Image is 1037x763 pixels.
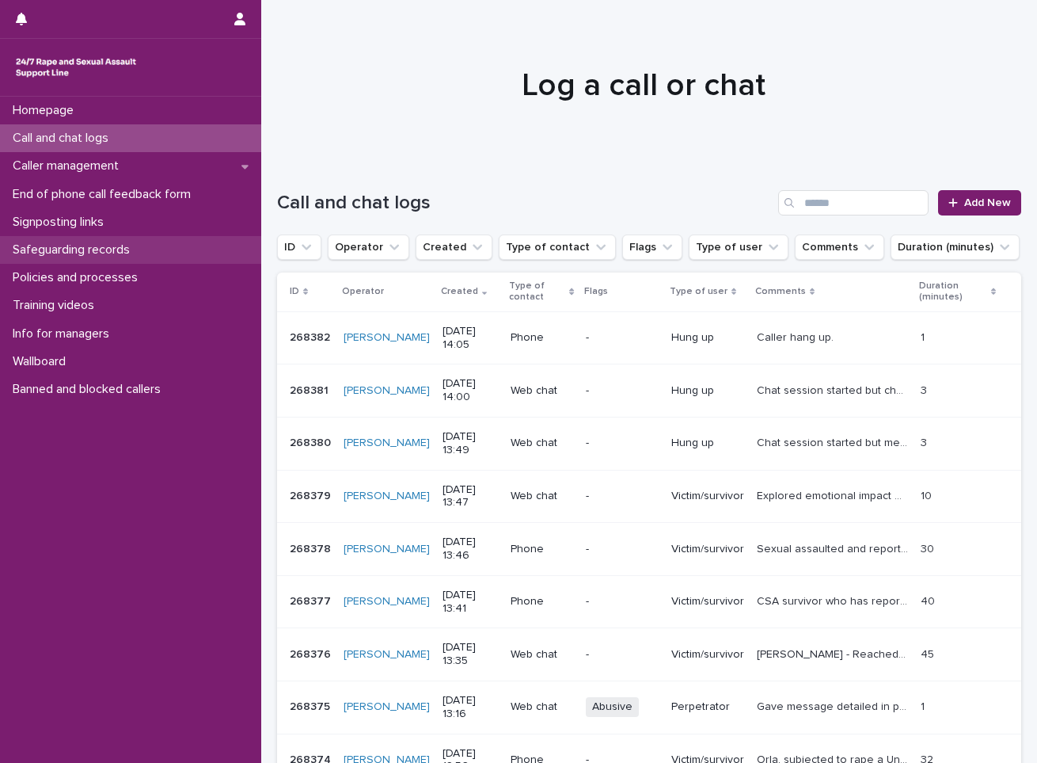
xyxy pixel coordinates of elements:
p: - [586,490,659,503]
p: Flags [584,283,608,300]
p: - [586,543,659,556]
p: Duration (minutes) [919,277,987,307]
p: 268378 [290,540,334,556]
p: ID [290,283,299,300]
p: 45 [921,645,937,662]
p: Safeguarding records [6,242,142,258]
p: Web chat [511,490,573,503]
p: Comments [755,283,806,300]
p: Web chat [511,648,573,662]
tr: 268380268380 [PERSON_NAME] [DATE] 13:49Web chat-Hung upChat session started but messages did not ... [277,417,1021,470]
p: Chat session started but chat ended after 3 minutes, no activity. [757,381,912,398]
span: Add New [964,197,1011,208]
p: Training videos [6,298,107,313]
p: 30 [921,540,937,556]
p: Gave message detailed in profile and ended the chat [757,697,912,714]
p: Info for managers [6,326,122,341]
span: Abusive [586,697,639,717]
tr: 268376268376 [PERSON_NAME] [DATE] 13:35Web chat-Victim/survivor[PERSON_NAME] - Reached out to tal... [277,628,1021,681]
p: Web chat [511,437,573,450]
p: - [586,384,659,398]
tr: 268375268375 [PERSON_NAME] [DATE] 13:16Web chatAbusivePerpetratorGave message detailed in profile... [277,681,1021,734]
p: - [586,437,659,450]
p: 10 [921,486,935,503]
p: 3 [921,381,930,398]
p: Type of contact [509,277,566,307]
p: - [586,595,659,608]
a: [PERSON_NAME] [344,543,430,556]
p: 1 [921,328,928,345]
p: 1 [921,697,928,714]
p: Web chat [511,384,573,398]
tr: 268379268379 [PERSON_NAME] [DATE] 13:47Web chat-Victim/survivorExplored emotional impact of sexua... [277,470,1021,523]
a: [PERSON_NAME] [344,331,430,345]
p: 268379 [290,486,334,503]
tr: 268377268377 [PERSON_NAME] [DATE] 13:41Phone-Victim/survivorCSA survivor who has reported to Poli... [277,575,1021,628]
p: Hung up [671,437,744,450]
p: - [586,648,659,662]
h1: Call and chat logs [277,192,772,215]
p: Victim/survivor [671,543,744,556]
p: Hung up [671,331,744,345]
p: Phone [511,543,573,556]
img: rhQMoQhaT3yELyF149Cw [13,52,139,83]
p: End of phone call feedback form [6,187,203,202]
a: [PERSON_NAME] [344,384,430,398]
p: Caller management [6,158,131,174]
p: Homepage [6,103,86,118]
p: 268376 [290,645,334,662]
p: Created [441,283,478,300]
h1: Log a call or chat [277,67,1009,105]
p: Victim/survivor [671,490,744,503]
p: 268381 [290,381,332,398]
p: [DATE] 13:41 [443,589,498,616]
p: Policies and processes [6,270,150,285]
p: Phone [511,331,573,345]
p: [DATE] 13:35 [443,641,498,668]
p: Call and chat logs [6,131,121,146]
p: [DATE] 13:49 [443,430,498,457]
p: Web chat [511,700,573,714]
tr: 268382268382 [PERSON_NAME] [DATE] 14:05Phone-Hung upCaller hang up.Caller hang up. 11 [277,311,1021,364]
input: Search [778,190,929,216]
p: Victim/survivor [671,648,744,662]
button: Comments [795,235,884,260]
button: Duration (minutes) [891,235,1020,260]
p: 3 [921,433,930,450]
p: - [586,331,659,345]
a: [PERSON_NAME] [344,437,430,450]
p: [DATE] 13:16 [443,694,498,721]
button: Created [416,235,492,260]
p: [DATE] 14:05 [443,325,498,352]
button: Operator [328,235,409,260]
p: Wallboard [6,354,78,369]
p: Explored emotional impact of sexual violence. [757,486,912,503]
p: 268375 [290,697,333,714]
p: 40 [921,592,938,608]
button: Type of user [689,235,788,260]
tr: 268378268378 [PERSON_NAME] [DATE] 13:46Phone-Victim/survivorSexual assaulted and reported to the ... [277,523,1021,576]
tr: 268381268381 [PERSON_NAME] [DATE] 14:00Web chat-Hung upChat session started but chat ended after ... [277,364,1021,418]
a: [PERSON_NAME] [344,490,430,503]
p: 268382 [290,328,333,345]
button: Type of contact [499,235,616,260]
p: Victim/survivor [671,595,744,608]
a: [PERSON_NAME] [344,648,430,662]
p: [DATE] 13:46 [443,536,498,563]
p: Sexual assaulted and reported to the police, has done her VRI and has a court case in February 20... [757,540,912,556]
p: [DATE] 14:00 [443,377,498,404]
p: Operator [342,283,384,300]
p: Banned and blocked callers [6,382,173,397]
a: Add New [938,190,1021,216]
p: Signposting links [6,215,116,230]
p: 268380 [290,433,334,450]
a: [PERSON_NAME] [344,595,430,608]
p: Hung up [671,384,744,398]
p: Robert - Reached out to talk about his experience with SV [757,645,912,662]
p: Caller hang up. [757,328,837,345]
p: Type of user [670,283,727,300]
p: Perpetrator [671,700,744,714]
p: [DATE] 13:47 [443,483,498,510]
p: 268377 [290,592,334,608]
a: [PERSON_NAME] [344,700,430,714]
